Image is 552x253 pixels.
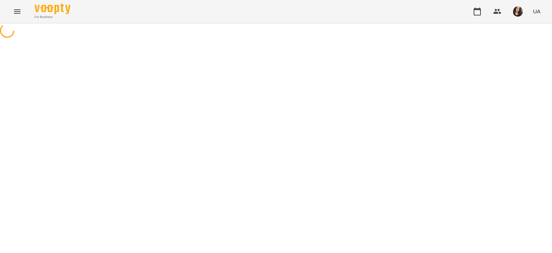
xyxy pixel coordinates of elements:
img: af1f68b2e62f557a8ede8df23d2b6d50.jpg [513,6,523,17]
button: UA [530,5,543,18]
button: Menu [9,3,26,20]
img: Voopty Logo [34,4,70,14]
span: UA [533,8,540,15]
span: For Business [34,15,70,19]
